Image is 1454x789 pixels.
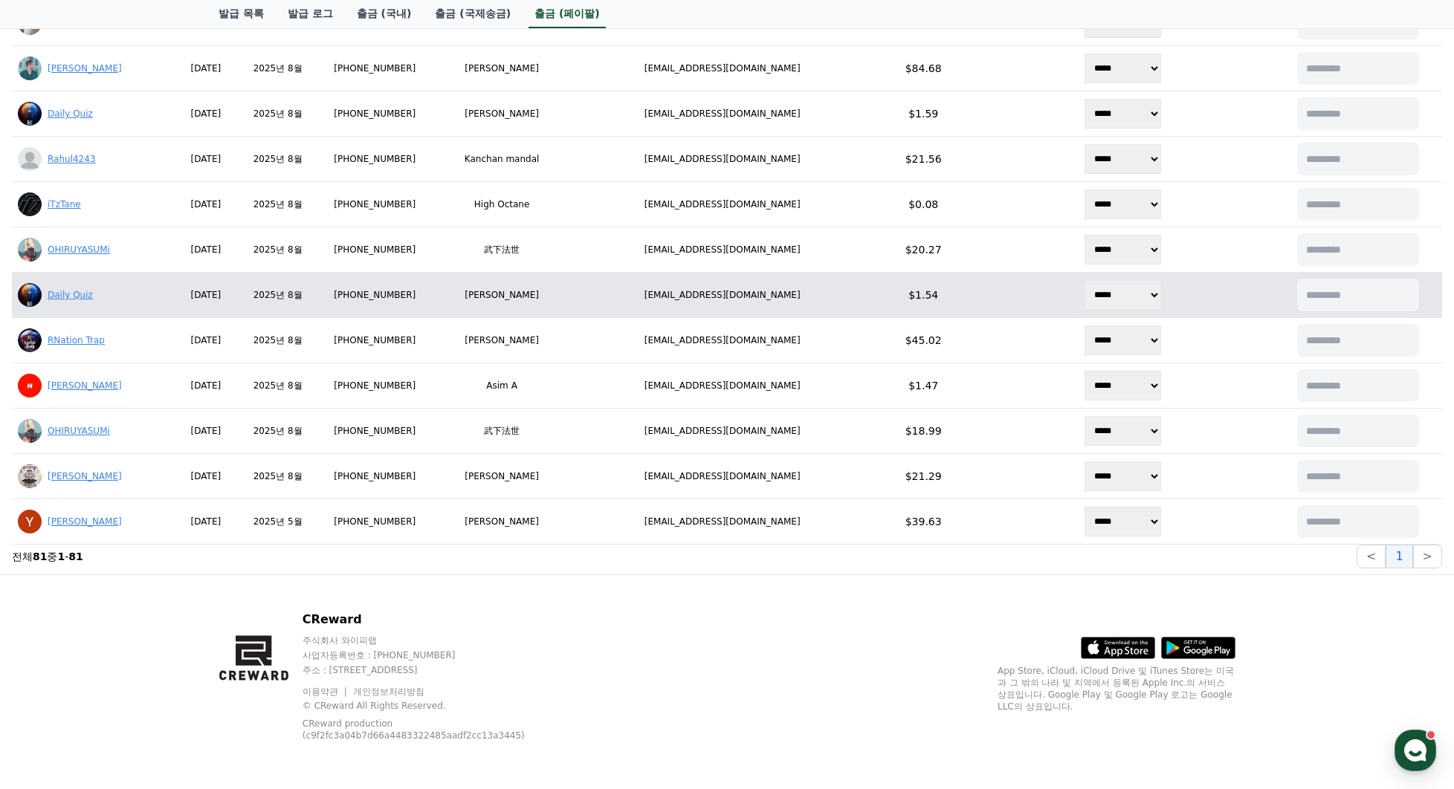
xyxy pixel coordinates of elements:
td: [EMAIL_ADDRESS][DOMAIN_NAME] [570,227,875,273]
p: 전체 중 - [12,549,83,564]
td: [PHONE_NUMBER] [316,273,433,318]
td: [EMAIL_ADDRESS][DOMAIN_NAME] [570,273,875,318]
td: [EMAIL_ADDRESS][DOMAIN_NAME] [570,318,875,363]
td: 2025년 8월 [239,318,316,363]
td: [DATE] [172,454,239,499]
td: 2025년 8월 [239,137,316,182]
td: [PERSON_NAME] [433,499,570,545]
button: 1 [1386,545,1412,568]
td: [PERSON_NAME] [433,454,570,499]
p: $0.08 [881,197,966,212]
a: 이용약관 [303,686,349,697]
strong: 81 [33,551,47,562]
a: iTzTane [48,199,81,210]
td: 2025년 5월 [239,499,316,545]
span: 설정 [230,493,248,505]
button: < [1357,545,1386,568]
p: $84.68 [881,61,966,76]
p: $21.56 [881,152,966,166]
p: CReward production (c9f2fc3a04b7d66a4483322485aadf2cc13a3445) [303,718,540,741]
p: 주식회사 와이피랩 [303,634,563,646]
td: [EMAIL_ADDRESS][DOMAIN_NAME] [570,454,875,499]
td: [EMAIL_ADDRESS][DOMAIN_NAME] [570,363,875,409]
td: 武下法世 [433,227,570,273]
td: [EMAIL_ADDRESS][DOMAIN_NAME] [570,182,875,227]
strong: 1 [57,551,65,562]
td: [DATE] [172,499,239,545]
img: ACg8ocJbMer3wrjJxYUhxGQFsXBeVzqlVqGAjp4wrng9Ifo62rahMvQ3=s96-c [18,192,42,216]
img: YY02Feb%201,%202025084724_194c4dfe65bc54accc0021efd9d1c3d9119ff30dbaf01d5bc5abb72f4e9961ee.webp [18,238,42,262]
a: OHIRUYASUMi [48,244,110,255]
a: OHIRUYASUMi [48,426,110,436]
td: [DATE] [172,227,239,273]
td: [DATE] [172,409,239,454]
td: [DATE] [172,363,239,409]
td: [PHONE_NUMBER] [316,137,433,182]
p: © CReward All Rights Reserved. [303,700,563,712]
td: [EMAIL_ADDRESS][DOMAIN_NAME] [570,91,875,137]
td: Kanchan mandal [433,137,570,182]
img: profile_blank.webp [18,147,42,171]
a: 설정 [192,471,285,508]
td: [EMAIL_ADDRESS][DOMAIN_NAME] [570,46,875,91]
p: $39.63 [881,514,966,529]
td: [DATE] [172,273,239,318]
td: [EMAIL_ADDRESS][DOMAIN_NAME] [570,499,875,545]
td: [PHONE_NUMBER] [316,91,433,137]
p: $20.27 [881,242,966,257]
p: $1.47 [881,378,966,393]
img: YY02Feb%201,%202025084724_194c4dfe65bc54accc0021efd9d1c3d9119ff30dbaf01d5bc5abb72f4e9961ee.webp [18,419,42,443]
td: 2025년 8월 [239,227,316,273]
td: [DATE] [172,318,239,363]
a: 홈 [4,471,98,508]
p: $45.02 [881,333,966,348]
td: [EMAIL_ADDRESS][DOMAIN_NAME] [570,137,875,182]
td: [PERSON_NAME] [433,91,570,137]
a: [PERSON_NAME] [48,471,122,481]
button: > [1413,545,1442,568]
td: 2025년 8월 [239,409,316,454]
img: ACg8ocIZkcShafsdNdQFaYluBo0MqfbUQtwTcJsiBaYzonEv2GdT3-E=s96-c [18,283,42,307]
td: 2025년 8월 [239,46,316,91]
td: [PHONE_NUMBER] [316,318,433,363]
img: ACg8ocLd-rnJ3QWZeLESuSE_lo8AXAZDYdazc5UkVnR4o0omePhwHCw=s96-c [18,328,42,352]
td: High Octane [433,182,570,227]
img: ACg8ocIZkcShafsdNdQFaYluBo0MqfbUQtwTcJsiBaYzonEv2GdT3-E=s96-c [18,102,42,126]
img: ACg8ocK6o0fCofFZMXaD0tWOdyBbmJ3D8oleYyj4Nkd9g64qlagD_Ss=s96-c [18,374,42,397]
td: [PERSON_NAME] [433,273,570,318]
p: $1.59 [881,106,966,121]
td: 2025년 8월 [239,363,316,409]
td: [PERSON_NAME] [433,46,570,91]
td: [DATE] [172,137,239,182]
td: [DATE] [172,91,239,137]
td: [PHONE_NUMBER] [316,499,433,545]
a: [PERSON_NAME] [48,516,122,527]
img: ACg8ocLvMi4oIqoBad7wrHa9QHXPHNHYYkW9v5RsHZT2r3h1-0ZX5uk=s96-c [18,56,42,80]
td: [PHONE_NUMBER] [316,409,433,454]
td: 2025년 8월 [239,273,316,318]
p: $21.29 [881,469,966,484]
td: [PERSON_NAME] [433,318,570,363]
td: [PHONE_NUMBER] [316,46,433,91]
p: 사업자등록번호 : [PHONE_NUMBER] [303,649,563,661]
p: App Store, iCloud, iCloud Drive 및 iTunes Store는 미국과 그 밖의 나라 및 지역에서 등록된 Apple Inc.의 서비스 상표입니다. Goo... [998,665,1235,712]
span: 홈 [47,493,56,505]
a: [PERSON_NAME] [48,63,122,74]
a: RNation Trap [48,335,105,345]
a: 대화 [98,471,192,508]
p: $18.99 [881,423,966,438]
p: $1.54 [881,288,966,302]
td: [EMAIL_ADDRESS][DOMAIN_NAME] [570,409,875,454]
td: [DATE] [172,182,239,227]
td: [PHONE_NUMBER] [316,454,433,499]
a: Daily Quiz [48,108,93,119]
td: [DATE] [172,46,239,91]
a: Daily Quiz [48,290,93,300]
td: 2025년 8월 [239,182,316,227]
a: 개인정보처리방침 [353,686,424,697]
img: YY02Feb%203,%202025111948_f449cef82f809b920d244e00817e85147cead75a981b6423066e49d3a213e2e2.webp [18,464,42,488]
td: 武下法世 [433,409,570,454]
td: 2025년 8월 [239,454,316,499]
td: 2025년 8월 [239,91,316,137]
p: 주소 : [STREET_ADDRESS] [303,664,563,676]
